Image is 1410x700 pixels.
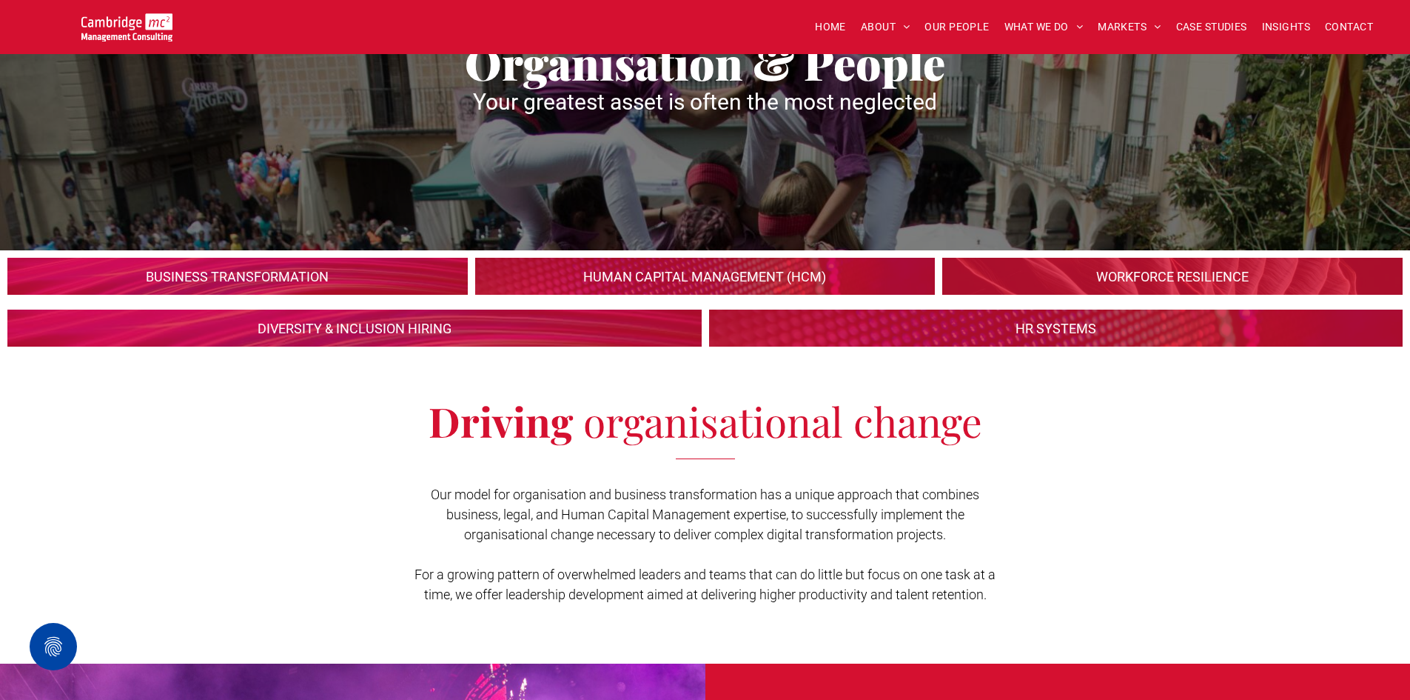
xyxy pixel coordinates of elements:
[942,258,1403,295] a: Your Greatest Asset is Often the Most Neglected | Organisation and People
[853,16,918,39] a: ABOUT
[917,16,996,39] a: OUR PEOPLE
[583,393,982,448] span: organisational change
[709,310,1403,347] a: Your Greatest Asset is Often the Most Neglected | Organisation and People
[473,89,937,115] span: Your greatest asset is often the most neglected
[414,487,996,602] span: Our model for organisation and business transformation has a unique approach that combines busine...
[1255,16,1317,39] a: INSIGHTS
[475,258,936,295] a: Your Greatest Asset is Often the Most Neglected | Organisation and People
[1090,16,1168,39] a: MARKETS
[81,13,172,41] img: Go to Homepage
[7,310,702,347] a: Your Greatest Asset is Often the Most Neglected | Organisation and People
[465,33,945,92] span: Organisation & People
[997,16,1091,39] a: WHAT WE DO
[429,393,573,448] span: Driving
[1317,16,1380,39] a: CONTACT
[81,16,172,31] a: Your Business Transformed | Cambridge Management Consulting
[7,258,468,295] a: Your Greatest Asset is Often the Most Neglected | Organisation and People
[808,16,853,39] a: HOME
[1169,16,1255,39] a: CASE STUDIES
